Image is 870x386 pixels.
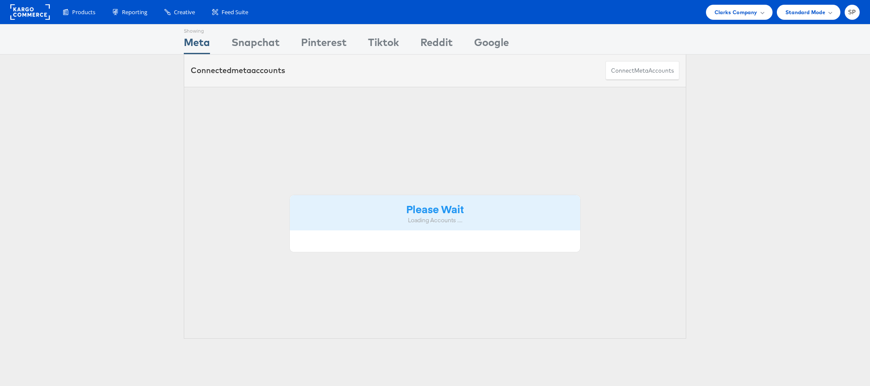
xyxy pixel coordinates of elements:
div: Showing [184,25,210,35]
span: Feed Suite [222,8,248,16]
div: Tiktok [368,35,399,54]
span: Creative [174,8,195,16]
span: meta [634,67,648,75]
div: Connected accounts [191,65,285,76]
div: Google [474,35,509,54]
span: Reporting [122,8,147,16]
div: Loading Accounts .... [296,216,574,224]
span: Standard Mode [785,8,825,17]
div: Meta [184,35,210,54]
div: Snapchat [231,35,280,54]
span: Clarks Company [715,8,757,17]
button: ConnectmetaAccounts [605,61,679,80]
span: SP [848,9,856,15]
div: Pinterest [301,35,347,54]
span: Products [72,8,95,16]
strong: Please Wait [406,202,464,216]
span: meta [231,65,251,75]
div: Reddit [420,35,453,54]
